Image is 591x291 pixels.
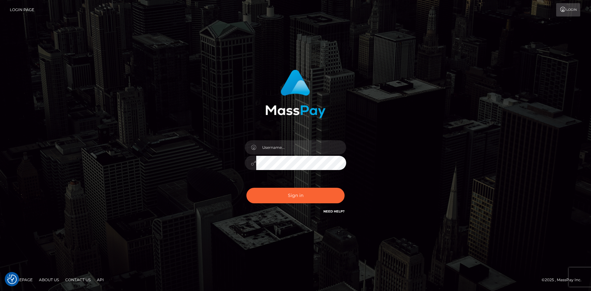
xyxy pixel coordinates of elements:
[7,275,35,285] a: Homepage
[542,276,586,283] div: © 2025 , MassPay Inc.
[256,140,346,155] input: Username...
[63,275,93,285] a: Contact Us
[7,275,17,284] button: Consent Preferences
[36,275,61,285] a: About Us
[323,209,345,213] a: Need Help?
[556,3,580,16] a: Login
[246,188,345,203] button: Sign in
[10,3,34,16] a: Login Page
[265,70,326,118] img: MassPay Login
[7,275,17,284] img: Revisit consent button
[94,275,106,285] a: API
